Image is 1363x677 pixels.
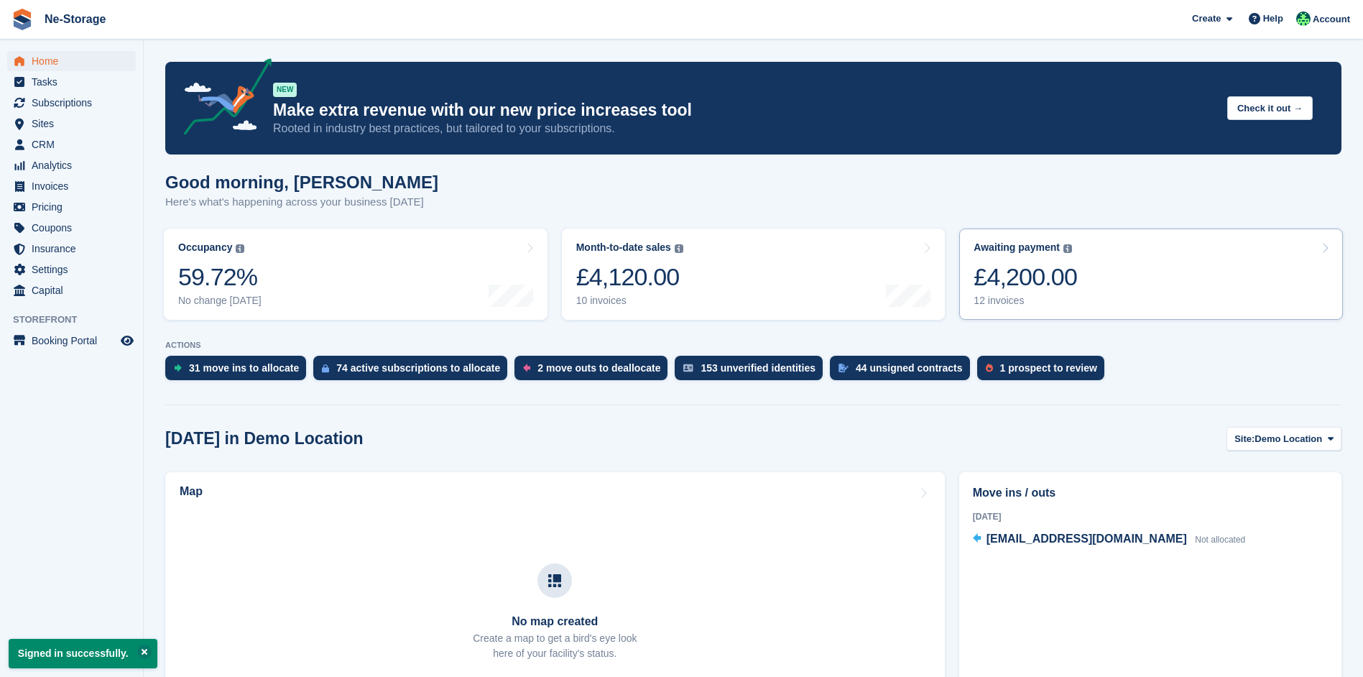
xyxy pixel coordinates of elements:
span: Booking Portal [32,331,118,351]
span: Invoices [32,176,118,196]
p: Signed in successfully. [9,639,157,668]
div: No change [DATE] [178,295,262,307]
div: [DATE] [973,510,1328,523]
span: Subscriptions [32,93,118,113]
div: 31 move ins to allocate [189,362,299,374]
img: map-icn-33ee37083ee616e46c38cad1a60f524a97daa1e2b2c8c0bc3eb3415660979fc1.svg [548,574,561,587]
span: Help [1263,11,1283,26]
a: Month-to-date sales £4,120.00 10 invoices [562,229,946,320]
span: Sites [32,114,118,134]
img: move_outs_to_deallocate_icon-f764333ba52eb49d3ac5e1228854f67142a1ed5810a6f6cc68b1a99e826820c5.svg [523,364,530,372]
span: Tasks [32,72,118,92]
a: 31 move ins to allocate [165,356,313,387]
img: price-adjustments-announcement-icon-8257ccfd72463d97f412b2fc003d46551f7dbcb40ab6d574587a9cd5c0d94... [172,58,272,140]
span: Settings [32,259,118,280]
span: Not allocated [1195,535,1245,545]
h2: Map [180,485,203,498]
span: Site: [1234,432,1255,446]
a: menu [7,331,136,351]
a: menu [7,155,136,175]
a: 153 unverified identities [675,356,830,387]
a: menu [7,218,136,238]
img: icon-info-grey-7440780725fd019a000dd9b08b2336e03edf1995a4989e88bcd33f0948082b44.svg [1063,244,1072,253]
span: CRM [32,134,118,155]
img: prospect-51fa495bee0391a8d652442698ab0144808aea92771e9ea1ae160a38d050c398.svg [986,364,993,372]
a: menu [7,134,136,155]
div: 74 active subscriptions to allocate [336,362,500,374]
div: £4,120.00 [576,262,683,292]
img: stora-icon-8386f47178a22dfd0bd8f6a31ec36ba5ce8667c1dd55bd0f319d3a0aa187defe.svg [11,9,33,30]
a: 74 active subscriptions to allocate [313,356,514,387]
a: Ne-Storage [39,7,111,31]
div: 1 prospect to review [1000,362,1097,374]
a: menu [7,72,136,92]
img: active_subscription_to_allocate_icon-d502201f5373d7db506a760aba3b589e785aa758c864c3986d89f69b8ff3... [322,364,329,373]
a: 2 move outs to deallocate [514,356,675,387]
img: contract_signature_icon-13c848040528278c33f63329250d36e43548de30e8caae1d1a13099fd9432cc5.svg [838,364,849,372]
span: Analytics [32,155,118,175]
p: Make extra revenue with our new price increases tool [273,100,1216,121]
h2: Move ins / outs [973,484,1328,502]
img: icon-info-grey-7440780725fd019a000dd9b08b2336e03edf1995a4989e88bcd33f0948082b44.svg [675,244,683,253]
div: 153 unverified identities [701,362,816,374]
div: 10 invoices [576,295,683,307]
img: icon-info-grey-7440780725fd019a000dd9b08b2336e03edf1995a4989e88bcd33f0948082b44.svg [236,244,244,253]
div: 59.72% [178,262,262,292]
h1: Good morning, [PERSON_NAME] [165,172,438,192]
a: menu [7,280,136,300]
div: Awaiting payment [974,241,1060,254]
p: ACTIONS [165,341,1341,350]
a: menu [7,51,136,71]
div: NEW [273,83,297,97]
div: 12 invoices [974,295,1077,307]
a: menu [7,197,136,217]
p: Here's what's happening across your business [DATE] [165,194,438,211]
h3: No map created [473,615,637,628]
button: Check it out → [1227,96,1313,120]
a: Occupancy 59.72% No change [DATE] [164,229,547,320]
img: Jay Johal [1296,11,1311,26]
a: menu [7,259,136,280]
div: 44 unsigned contracts [856,362,963,374]
span: Create [1192,11,1221,26]
a: 1 prospect to review [977,356,1112,387]
a: menu [7,114,136,134]
div: 2 move outs to deallocate [537,362,660,374]
span: Demo Location [1255,432,1322,446]
img: verify_identity-adf6edd0f0f0b5bbfe63781bf79b02c33cf7c696d77639b501bdc392416b5a36.svg [683,364,693,372]
span: Home [32,51,118,71]
p: Create a map to get a bird's eye look here of your facility's status. [473,631,637,661]
button: Site: Demo Location [1226,427,1341,451]
span: [EMAIL_ADDRESS][DOMAIN_NAME] [987,533,1187,545]
a: 44 unsigned contracts [830,356,977,387]
p: Rooted in industry best practices, but tailored to your subscriptions. [273,121,1216,137]
a: menu [7,93,136,113]
a: menu [7,176,136,196]
span: Account [1313,12,1350,27]
a: [EMAIL_ADDRESS][DOMAIN_NAME] Not allocated [973,530,1246,549]
div: £4,200.00 [974,262,1077,292]
div: Occupancy [178,241,232,254]
span: Coupons [32,218,118,238]
a: Awaiting payment £4,200.00 12 invoices [959,229,1343,320]
img: move_ins_to_allocate_icon-fdf77a2bb77ea45bf5b3d319d69a93e2d87916cf1d5bf7949dd705db3b84f3ca.svg [174,364,182,372]
span: Insurance [32,239,118,259]
a: menu [7,239,136,259]
div: Month-to-date sales [576,241,671,254]
h2: [DATE] in Demo Location [165,429,364,448]
span: Storefront [13,313,143,327]
span: Pricing [32,197,118,217]
a: Preview store [119,332,136,349]
span: Capital [32,280,118,300]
